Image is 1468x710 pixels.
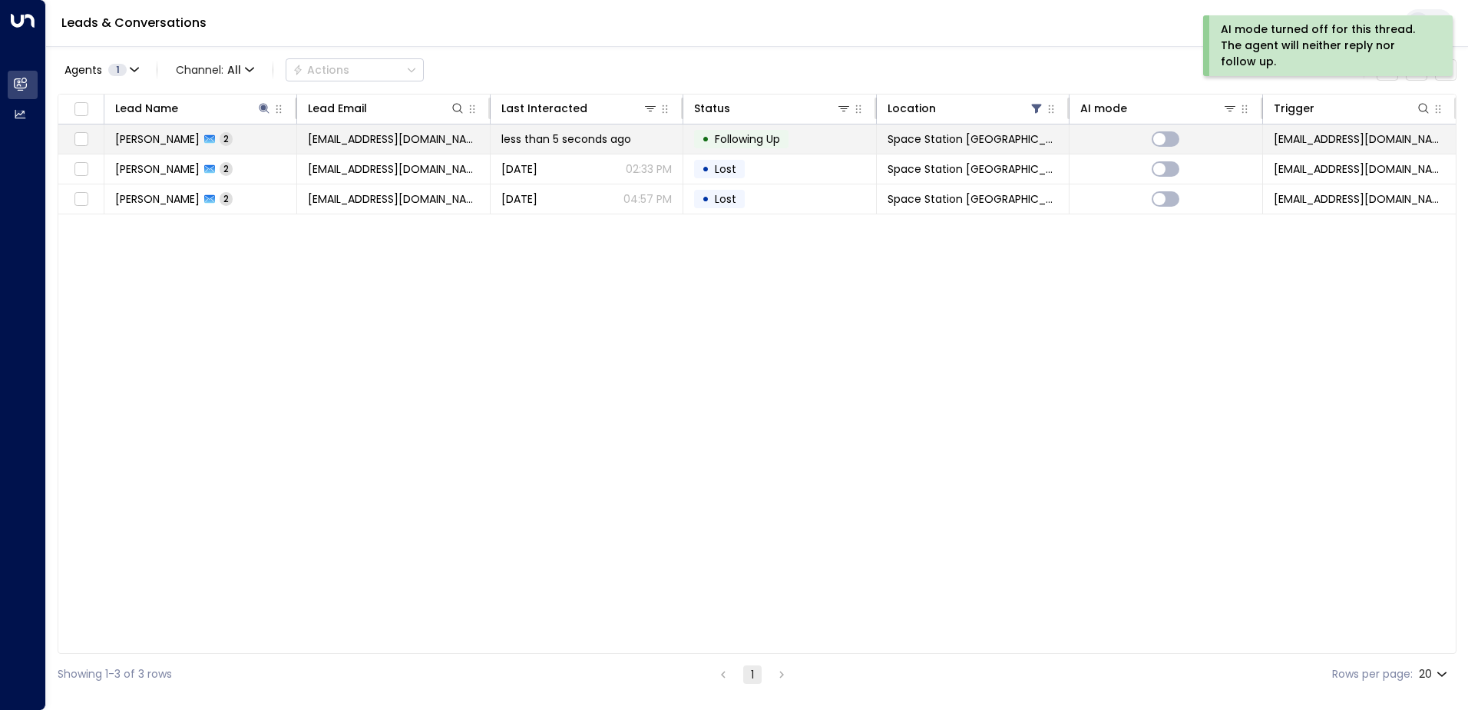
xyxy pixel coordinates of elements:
button: Agents1 [58,59,144,81]
span: leads@space-station.co.uk [1274,161,1445,177]
span: Space Station Doncaster [888,191,1058,207]
span: Gemma Stevenson [115,161,200,177]
div: Last Interacted [501,99,658,118]
span: Lost [715,191,736,207]
span: 2 [220,192,233,205]
span: jodie1066@gmail.com [308,191,478,207]
p: 02:33 PM [626,161,672,177]
span: Toggle select row [71,190,91,209]
span: 2 [220,162,233,175]
span: Space Station Doncaster [888,131,1058,147]
span: leads@space-station.co.uk [1274,131,1445,147]
div: Actions [293,63,349,77]
div: AI mode [1080,99,1127,118]
div: • [702,126,709,152]
span: Sep 27, 2025 [501,161,537,177]
a: Leads & Conversations [61,14,207,32]
button: Actions [286,58,424,81]
span: Gembostevo77@gmail.com [308,161,478,177]
div: AI mode turned off for this thread. The agent will neither reply nor follow up. [1221,22,1432,70]
span: leads@space-station.co.uk [1274,191,1445,207]
span: Lost [715,161,736,177]
span: Following Up [715,131,780,147]
div: Lead Email [308,99,367,118]
nav: pagination navigation [713,665,792,684]
span: less than 5 seconds ago [501,131,631,147]
div: Status [694,99,730,118]
span: Toggle select all [71,100,91,119]
span: Channel: [170,59,260,81]
span: Sep 24, 2025 [501,191,537,207]
button: page 1 [743,665,762,684]
span: Space Station Doncaster [888,161,1058,177]
div: Location [888,99,936,118]
div: Trigger [1274,99,1431,118]
label: Rows per page: [1332,666,1413,682]
div: Lead Email [308,99,465,118]
div: Trigger [1274,99,1314,118]
div: Button group with a nested menu [286,58,424,81]
span: kannastev@outlook.com [308,131,478,147]
div: Location [888,99,1044,118]
div: Showing 1-3 of 3 rows [58,666,172,682]
div: 20 [1419,663,1450,685]
span: Kaitlin Stevenson [115,131,200,147]
div: AI mode [1080,99,1237,118]
span: Toggle select row [71,130,91,149]
span: 1 [108,64,127,76]
div: Last Interacted [501,99,587,118]
p: 04:57 PM [623,191,672,207]
span: Jodie Stevenson [115,191,200,207]
span: All [227,64,241,76]
button: Channel:All [170,59,260,81]
div: Status [694,99,851,118]
div: • [702,156,709,182]
div: • [702,186,709,212]
span: Toggle select row [71,160,91,179]
span: Agents [64,65,102,75]
div: Lead Name [115,99,272,118]
span: 2 [220,132,233,145]
div: Lead Name [115,99,178,118]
